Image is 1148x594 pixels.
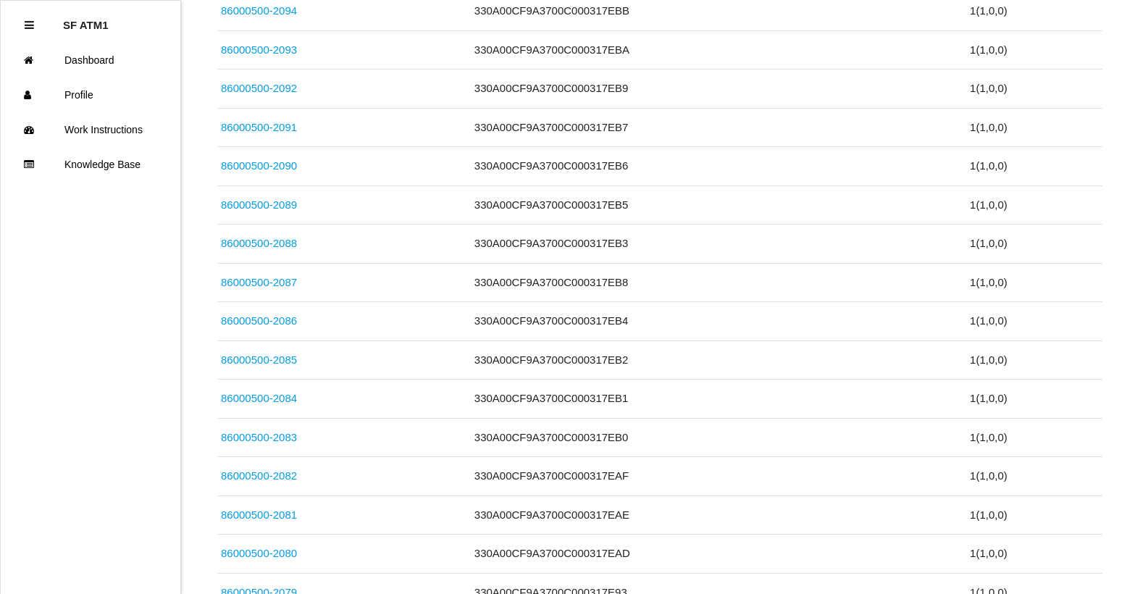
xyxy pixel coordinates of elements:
td: 1 ( 1 , 0 , 0 ) [966,225,1102,264]
a: 86000500-2086 [221,314,297,327]
a: Profile [1,78,180,112]
a: 86000500-2089 [221,198,297,211]
td: 1 ( 1 , 0 , 0 ) [966,302,1102,341]
a: 86000500-2087 [221,276,297,288]
a: 86000500-2091 [221,121,297,133]
td: 330A00CF9A3700C000317EB6 [471,147,966,186]
a: 86000500-2083 [221,431,297,443]
a: 86000500-2085 [221,354,297,366]
a: Dashboard [1,43,180,78]
a: 86000500-2093 [221,43,297,56]
td: 1 ( 1 , 0 , 0 ) [966,418,1102,457]
div: Close [25,8,34,43]
td: 330A00CF9A3700C000317EB1 [471,380,966,419]
td: 330A00CF9A3700C000317EB9 [471,70,966,109]
a: Knowledge Base [1,147,180,182]
a: 86000500-2090 [221,159,297,172]
td: 330A00CF9A3700C000317EB5 [471,185,966,225]
a: 86000500-2080 [221,547,297,559]
td: 330A00CF9A3700C000317EAD [471,535,966,574]
td: 1 ( 1 , 0 , 0 ) [966,108,1102,147]
td: 330A00CF9A3700C000317EB0 [471,418,966,457]
a: Work Instructions [1,112,180,147]
td: 330A00CF9A3700C000317EAF [471,457,966,496]
td: 330A00CF9A3700C000317EAE [471,495,966,535]
td: 330A00CF9A3700C000317EB4 [471,302,966,341]
a: 86000500-2094 [221,4,297,17]
td: 1 ( 1 , 0 , 0 ) [966,30,1102,70]
td: 1 ( 1 , 0 , 0 ) [966,263,1102,302]
a: 86000500-2092 [221,82,297,94]
td: 1 ( 1 , 0 , 0 ) [966,380,1102,419]
td: 330A00CF9A3700C000317EB3 [471,225,966,264]
td: 1 ( 1 , 0 , 0 ) [966,457,1102,496]
td: 1 ( 1 , 0 , 0 ) [966,185,1102,225]
td: 1 ( 1 , 0 , 0 ) [966,340,1102,380]
td: 330A00CF9A3700C000317EB8 [471,263,966,302]
a: 86000500-2088 [221,237,297,249]
td: 1 ( 1 , 0 , 0 ) [966,495,1102,535]
a: 86000500-2084 [221,392,297,404]
td: 1 ( 1 , 0 , 0 ) [966,147,1102,186]
td: 1 ( 1 , 0 , 0 ) [966,535,1102,574]
td: 330A00CF9A3700C000317EB2 [471,340,966,380]
a: 86000500-2081 [221,509,297,521]
td: 330A00CF9A3700C000317EBA [471,30,966,70]
p: SF ATM1 [63,8,109,31]
a: 86000500-2082 [221,469,297,482]
td: 1 ( 1 , 0 , 0 ) [966,70,1102,109]
td: 330A00CF9A3700C000317EB7 [471,108,966,147]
